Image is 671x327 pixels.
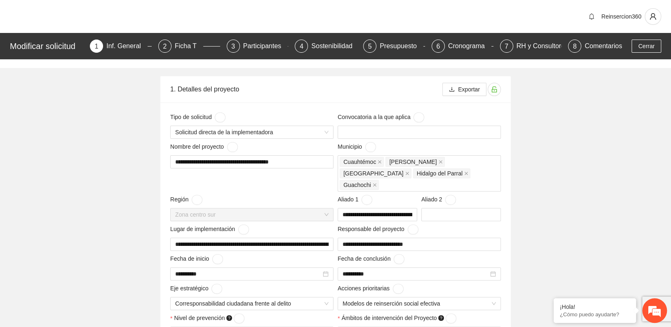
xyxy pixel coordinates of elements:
[645,8,661,25] button: user
[373,183,377,187] span: close
[363,40,425,53] div: 5Presupuesto
[300,43,303,50] span: 4
[560,304,630,310] div: ¡Hola!
[365,142,376,152] button: Municipio
[311,40,359,53] div: Sostenibilidad
[170,195,202,205] span: Región
[601,13,641,20] span: Reinsercion360
[170,284,222,294] span: Eje estratégico
[432,40,493,53] div: 6Cronograma
[516,40,575,53] div: RH y Consultores
[448,40,491,53] div: Cronograma
[338,112,424,122] span: Convocatoria a la que aplica
[175,208,328,221] span: Zona centro sur
[393,284,404,294] button: Acciones prioritarias
[585,13,598,20] span: bell
[4,225,157,254] textarea: Escriba su mensaje y pulse “Intro”
[175,126,328,138] span: Solicitud directa de la implementadora
[361,195,372,205] button: Aliado 1
[340,168,411,178] span: Chihuahua
[343,180,371,189] span: Guachochi
[158,40,220,53] div: 2Ficha T
[446,313,456,323] button: Ámbitos de intervención del Proyecto question-circle
[43,42,138,53] div: Chatee con nosotros ahora
[631,40,661,53] button: Cerrar
[338,142,376,152] span: Municipio
[170,142,238,152] span: Nombre del proyecto
[338,195,372,205] span: Aliado 1
[231,43,235,50] span: 3
[488,86,500,93] span: unlock
[488,83,501,96] button: unlock
[215,112,225,122] button: Tipo de solicitud
[227,142,238,152] button: Nombre del proyecto
[211,284,222,294] button: Eje estratégico
[405,171,409,175] span: close
[585,10,598,23] button: bell
[170,254,223,264] span: Fecha de inicio
[584,40,622,53] div: Comentarios
[568,40,622,53] div: 8Comentarios
[338,284,404,294] span: Acciones prioritarias
[394,254,404,264] button: Fecha de conclusión
[413,168,470,178] span: Hidalgo del Parral
[48,110,114,193] span: Estamos en línea.
[170,224,249,234] span: Lugar de implementación
[90,40,152,53] div: 1Inf. General
[174,313,244,323] span: Nivel de prevención
[338,254,404,264] span: Fecha de conclusión
[389,157,436,166] span: [PERSON_NAME]
[413,112,424,122] button: Convocatoria a la que aplica
[573,43,577,50] span: 8
[192,195,202,205] button: Región
[163,43,167,50] span: 2
[449,86,455,93] span: download
[170,112,225,122] span: Tipo de solicitud
[458,85,480,94] span: Exportar
[408,224,418,234] button: Responsable del proyecto
[645,13,661,20] span: user
[464,171,468,175] span: close
[227,40,289,53] div: 3Participantes
[439,160,443,164] span: close
[10,40,85,53] div: Modificar solicitud
[175,40,203,53] div: Ficha T
[212,254,223,264] button: Fecha de inicio
[638,42,655,51] span: Cerrar
[95,43,99,50] span: 1
[170,77,442,101] div: 1. Detalles del proyecto
[175,297,328,310] span: Corresponsabilidad ciudadana frente al delito
[243,40,288,53] div: Participantes
[438,315,444,321] span: question-circle
[343,297,496,310] span: Modelos de reinserción social efectiva
[380,40,423,53] div: Presupuesto
[135,4,155,24] div: Minimizar ventana de chat en vivo
[340,180,379,190] span: Guachochi
[106,40,148,53] div: Inf. General
[343,169,404,178] span: [GEOGRAPHIC_DATA]
[338,224,418,234] span: Responsable del proyecto
[238,224,249,234] button: Lugar de implementación
[421,195,456,205] span: Aliado 2
[295,40,357,53] div: 4Sostenibilidad
[368,43,372,50] span: 5
[560,311,630,318] p: ¿Cómo puedo ayudarte?
[385,157,444,167] span: Aquiles Serdán
[234,313,244,323] button: Nivel de prevención question-circle
[436,43,440,50] span: 6
[226,315,232,321] span: question-circle
[445,195,456,205] button: Aliado 2
[378,160,382,164] span: close
[500,40,562,53] div: 7RH y Consultores
[417,169,462,178] span: Hidalgo del Parral
[341,313,456,323] span: Ámbitos de intervención del Proyecto
[442,83,486,96] button: downloadExportar
[504,43,508,50] span: 7
[340,157,384,167] span: Cuauhtémoc
[343,157,376,166] span: Cuauhtémoc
